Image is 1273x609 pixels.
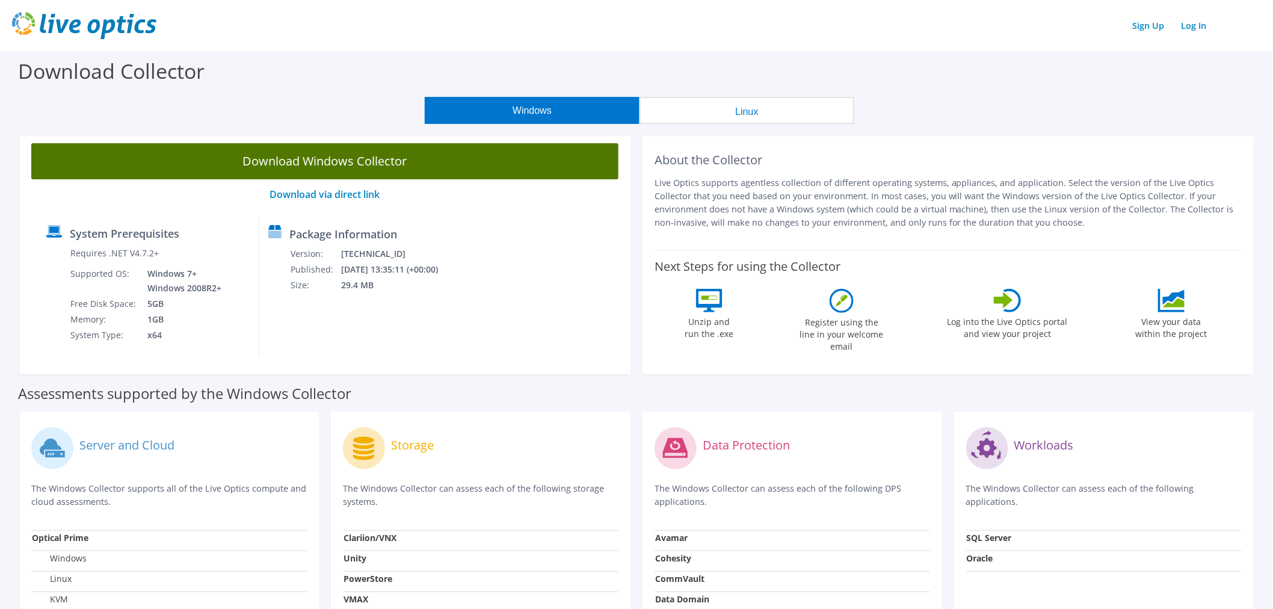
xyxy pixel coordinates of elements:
[18,388,351,400] label: Assessments supported by the Windows Collector
[1014,439,1074,451] label: Workloads
[703,439,790,451] label: Data Protection
[967,552,993,564] strong: Oracle
[290,246,341,262] td: Version:
[32,573,72,585] label: Linux
[655,482,930,509] p: The Windows Collector can assess each of the following DPS applications.
[341,246,454,262] td: [TECHNICAL_ID]
[138,266,224,296] td: Windows 7+ Windows 2008R2+
[655,259,840,274] label: Next Steps for using the Collector
[70,327,138,343] td: System Type:
[967,532,1012,543] strong: SQL Server
[32,552,87,564] label: Windows
[18,57,205,85] label: Download Collector
[655,532,688,543] strong: Avamar
[31,482,307,509] p: The Windows Collector supports all of the Live Optics compute and cloud assessments.
[341,262,454,277] td: [DATE] 13:35:11 (+00:00)
[655,573,704,584] strong: CommVault
[70,227,179,240] label: System Prerequisites
[344,593,368,605] strong: VMAX
[682,312,737,340] label: Unzip and run the .exe
[655,593,709,605] strong: Data Domain
[425,97,640,124] button: Windows
[290,262,341,277] td: Published:
[343,482,618,509] p: The Windows Collector can assess each of the following storage systems.
[79,439,174,451] label: Server and Cloud
[32,593,68,605] label: KVM
[1128,312,1215,340] label: View your data within the project
[966,482,1242,509] p: The Windows Collector can assess each of the following applications.
[138,296,224,312] td: 5GB
[12,12,156,39] img: live_optics_svg.svg
[655,176,1242,229] p: Live Optics supports agentless collection of different operating systems, appliances, and applica...
[1176,17,1213,34] a: Log In
[138,327,224,343] td: x64
[344,552,366,564] strong: Unity
[138,312,224,327] td: 1GB
[344,532,396,543] strong: Clariion/VNX
[344,573,392,584] strong: PowerStore
[1127,17,1171,34] a: Sign Up
[31,143,618,179] a: Download Windows Collector
[70,247,159,259] label: Requires .NET V4.7.2+
[70,296,138,312] td: Free Disk Space:
[797,313,887,353] label: Register using the line in your welcome email
[391,439,434,451] label: Storage
[640,97,854,124] button: Linux
[655,153,1242,167] h2: About the Collector
[270,188,380,201] a: Download via direct link
[341,277,454,293] td: 29.4 MB
[290,277,341,293] td: Size:
[289,228,397,240] label: Package Information
[655,552,691,564] strong: Cohesity
[70,312,138,327] td: Memory:
[70,266,138,296] td: Supported OS:
[947,312,1068,340] label: Log into the Live Optics portal and view your project
[32,532,88,543] strong: Optical Prime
